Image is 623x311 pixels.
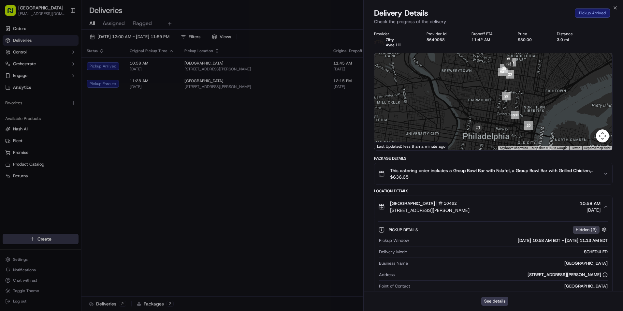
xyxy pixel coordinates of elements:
div: 23 [506,70,514,79]
span: [DATE] [59,119,72,124]
span: Klarizel Pensader [20,119,54,124]
span: [GEOGRAPHIC_DATA] [390,200,435,207]
span: Point of Contact [379,283,410,289]
div: Location Details [374,188,613,194]
div: Start new chat [29,62,107,69]
span: Hidden ( 2 ) [576,227,597,233]
span: $636.65 [390,174,598,180]
button: See details [481,297,508,306]
img: 4920774857489_3d7f54699973ba98c624_72.jpg [14,62,25,74]
span: 10:58 AM [580,200,601,207]
span: Delivery Mode [379,249,407,255]
p: Check the progress of the delivery [374,18,613,25]
input: Got a question? Start typing here... [17,42,117,49]
div: Package Details [374,156,613,161]
span: Business Name [379,260,408,266]
span: [DATE] [580,207,601,213]
div: 21 [511,111,519,119]
div: [GEOGRAPHIC_DATA] [413,283,608,289]
span: API Documentation [62,146,105,152]
span: Ayee Hill [386,42,401,48]
a: Terms (opens in new tab) [571,146,580,150]
div: 22 [502,92,511,100]
img: 1736555255976-a54dd68f-1ca7-489b-9aae-adbdc363a1c4 [13,101,18,107]
p: Welcome 👋 [7,26,119,37]
div: $30.00 [518,37,546,42]
button: 8649068 [427,37,445,42]
img: 1736555255976-a54dd68f-1ca7-489b-9aae-adbdc363a1c4 [7,62,18,74]
img: Klarizel Pensader [7,95,17,105]
button: [GEOGRAPHIC_DATA]10462[STREET_ADDRESS][PERSON_NAME]10:58 AM[DATE] [374,196,612,217]
button: This catering order includes a Group Bowl Bar with Falafel, a Group Bowl Bar with Grilled Chicken... [374,163,612,184]
button: Keyboard shortcuts [500,146,528,150]
span: Klarizel Pensader [20,101,54,106]
img: Klarizel Pensader [7,112,17,123]
div: 11:42 AM [471,37,507,42]
p: Zifty [386,37,401,42]
img: 1736555255976-a54dd68f-1ca7-489b-9aae-adbdc363a1c4 [13,119,18,124]
div: Dropoff ETA [471,31,507,37]
div: [DATE] 10:58 AM EDT - [DATE] 11:13 AM EDT [412,238,608,244]
div: [STREET_ADDRESS][PERSON_NAME] [528,272,608,278]
span: Pickup Window [379,238,409,244]
a: Powered byPylon [46,161,79,167]
div: 24 [498,68,506,76]
img: Google [376,142,398,150]
img: Nash [7,7,20,20]
button: See all [101,83,119,91]
span: Address [379,272,395,278]
div: 20 [524,121,533,130]
div: Distance [557,31,587,37]
a: Open this area in Google Maps (opens a new window) [376,142,398,150]
button: Start new chat [111,64,119,72]
span: [STREET_ADDRESS][PERSON_NAME] [390,207,470,214]
div: 💻 [55,146,60,152]
div: [GEOGRAPHIC_DATA] [411,260,608,266]
a: 📗Knowledge Base [4,143,52,155]
button: Map camera controls [596,129,609,142]
span: • [55,119,57,124]
span: [DATE] [59,101,72,106]
img: zifty-logo-trans-sq.png [374,37,384,48]
div: 📗 [7,146,12,152]
div: Provider [374,31,416,37]
span: • [55,101,57,106]
a: 💻API Documentation [52,143,107,155]
span: Knowledge Base [13,146,50,152]
span: Pickup Details [389,227,419,232]
div: We're available if you need us! [29,69,90,74]
span: Pylon [65,162,79,167]
div: Past conversations [7,85,44,90]
span: 10462 [444,201,457,206]
div: 3.0 mi [557,37,587,42]
div: 25 [500,64,508,73]
span: Map data ©2025 Google [532,146,567,150]
button: Hidden (2) [573,226,608,234]
div: Last Updated: less than a minute ago [374,142,448,150]
div: SCHEDULED [410,249,608,255]
a: Report a map error [584,146,610,150]
span: This catering order includes a Group Bowl Bar with Falafel, a Group Bowl Bar with Grilled Chicken... [390,167,598,174]
span: Delivery Details [374,8,428,18]
div: Price [518,31,546,37]
div: Provider Id [427,31,461,37]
